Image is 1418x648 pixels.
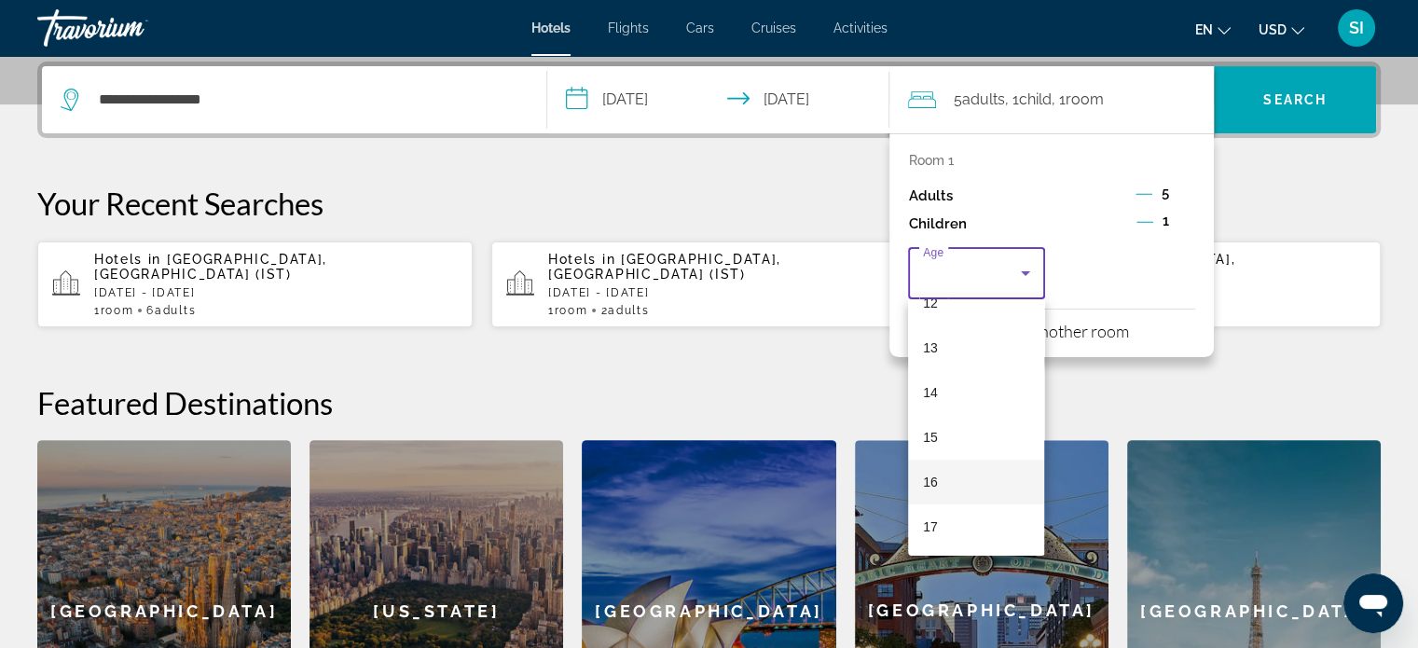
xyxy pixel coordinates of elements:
mat-option: 13 years old [908,325,1044,370]
span: 13 [923,337,938,359]
mat-option: 15 years old [908,415,1044,460]
span: 15 [923,426,938,448]
mat-option: 12 years old [908,281,1044,325]
iframe: Кнопка запуска окна обмена сообщениями [1343,573,1403,633]
mat-option: 16 years old [908,460,1044,504]
span: 16 [923,471,938,493]
span: 17 [923,516,938,538]
span: 12 [923,292,938,314]
span: 14 [923,381,938,404]
mat-option: 17 years old [908,504,1044,549]
mat-option: 14 years old [908,370,1044,415]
